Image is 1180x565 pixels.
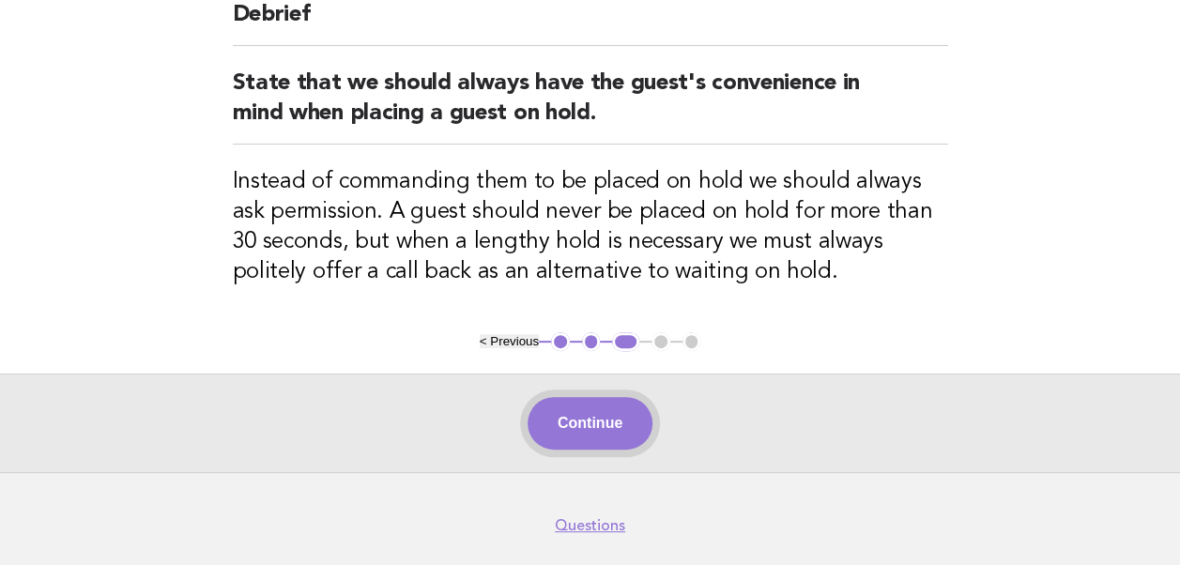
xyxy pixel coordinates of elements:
[582,332,601,351] button: 2
[480,334,539,348] button: < Previous
[555,516,625,535] a: Questions
[612,332,639,351] button: 3
[528,397,652,450] button: Continue
[233,167,948,287] h3: Instead of commanding them to be placed on hold we should always ask permission. A guest should n...
[233,69,948,145] h2: State that we should always have the guest's convenience in mind when placing a guest on hold.
[551,332,570,351] button: 1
